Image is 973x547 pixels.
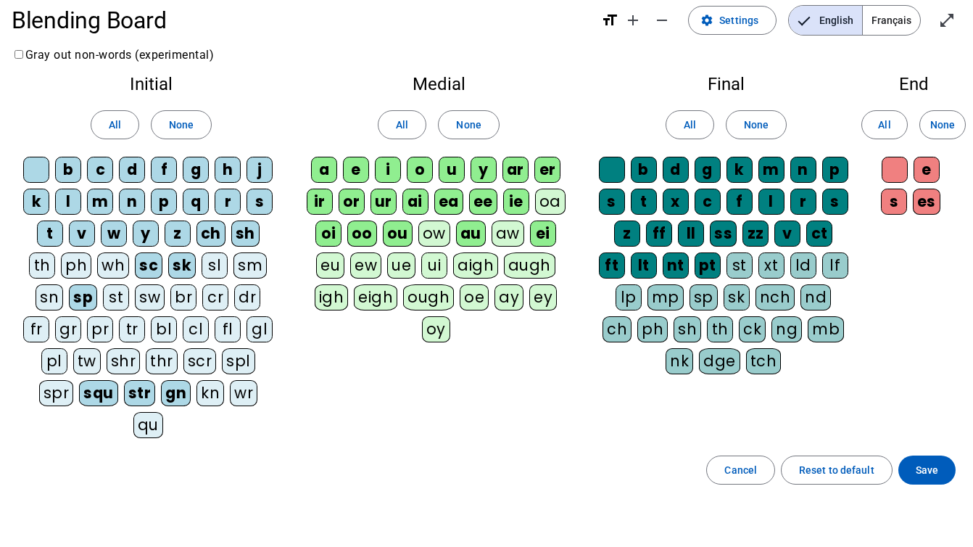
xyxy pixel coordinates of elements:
[631,157,657,183] div: b
[878,116,890,133] span: All
[375,157,401,183] div: i
[422,316,450,342] div: oy
[183,189,209,215] div: q
[790,189,816,215] div: r
[97,252,129,279] div: wh
[87,157,113,183] div: c
[183,157,209,183] div: g
[133,221,159,247] div: y
[23,75,279,93] h2: Initial
[421,252,447,279] div: ui
[350,252,381,279] div: ew
[119,189,145,215] div: n
[822,189,848,215] div: s
[861,110,908,139] button: All
[151,157,177,183] div: f
[133,412,163,438] div: qu
[758,189,784,215] div: l
[688,6,777,35] button: Settings
[403,284,454,310] div: ough
[151,189,177,215] div: p
[196,221,225,247] div: ch
[29,252,55,279] div: th
[647,6,676,35] button: Decrease font size
[311,157,337,183] div: a
[307,189,333,215] div: ir
[222,348,255,374] div: spl
[618,6,647,35] button: Increase font size
[707,316,733,342] div: th
[103,284,129,310] div: st
[800,284,831,310] div: nd
[599,252,625,279] div: ft
[678,221,704,247] div: ll
[202,284,228,310] div: cr
[624,12,642,29] mat-icon: add
[914,157,940,183] div: e
[637,316,668,342] div: ph
[631,252,657,279] div: lt
[230,380,257,406] div: wr
[653,12,671,29] mat-icon: remove
[339,189,365,215] div: or
[529,284,557,310] div: ey
[231,221,260,247] div: sh
[690,284,718,310] div: sp
[315,221,341,247] div: oi
[370,189,397,215] div: ur
[746,348,782,374] div: tch
[695,157,721,183] div: g
[530,221,556,247] div: ei
[119,157,145,183] div: d
[930,116,955,133] span: None
[234,284,260,310] div: dr
[726,157,753,183] div: k
[535,189,566,215] div: oa
[69,284,97,310] div: sp
[347,221,377,247] div: oo
[456,116,481,133] span: None
[695,252,721,279] div: pt
[79,380,118,406] div: squ
[663,157,689,183] div: d
[739,316,766,342] div: ck
[863,6,920,35] span: Français
[724,461,757,479] span: Cancel
[233,252,267,279] div: sm
[822,157,848,183] div: p
[534,157,560,183] div: er
[790,252,816,279] div: ld
[151,316,177,342] div: bl
[354,284,397,310] div: eigh
[599,189,625,215] div: s
[107,348,141,374] div: shr
[23,189,49,215] div: k
[806,221,832,247] div: ct
[87,316,113,342] div: pr
[453,252,498,279] div: aigh
[247,189,273,215] div: s
[168,252,196,279] div: sk
[456,221,486,247] div: au
[710,221,737,247] div: ss
[407,157,433,183] div: o
[492,221,524,247] div: aw
[755,284,795,310] div: nch
[61,252,91,279] div: ph
[12,48,214,62] label: Gray out non-words (experimental)
[684,116,696,133] span: All
[215,316,241,342] div: fl
[402,189,428,215] div: ai
[247,157,273,183] div: j
[699,348,740,374] div: dge
[135,284,165,310] div: sw
[69,221,95,247] div: v
[55,157,81,183] div: b
[916,461,938,479] span: Save
[494,284,523,310] div: ay
[706,456,775,485] button: Cancel
[726,252,753,279] div: st
[119,316,145,342] div: tr
[647,284,684,310] div: mp
[695,189,721,215] div: c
